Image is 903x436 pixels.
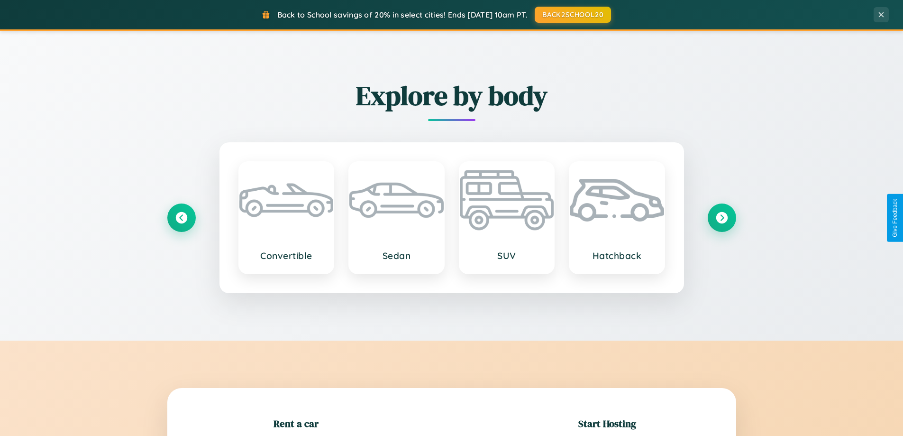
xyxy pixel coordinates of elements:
h2: Start Hosting [578,417,636,430]
h3: SUV [469,250,545,261]
button: BACK2SCHOOL20 [535,7,611,23]
span: Back to School savings of 20% in select cities! Ends [DATE] 10am PT. [277,10,528,19]
div: Give Feedback [892,199,898,237]
h2: Explore by body [167,77,736,114]
h3: Convertible [249,250,324,261]
h2: Rent a car [274,417,319,430]
h3: Sedan [359,250,434,261]
h3: Hatchback [579,250,655,261]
